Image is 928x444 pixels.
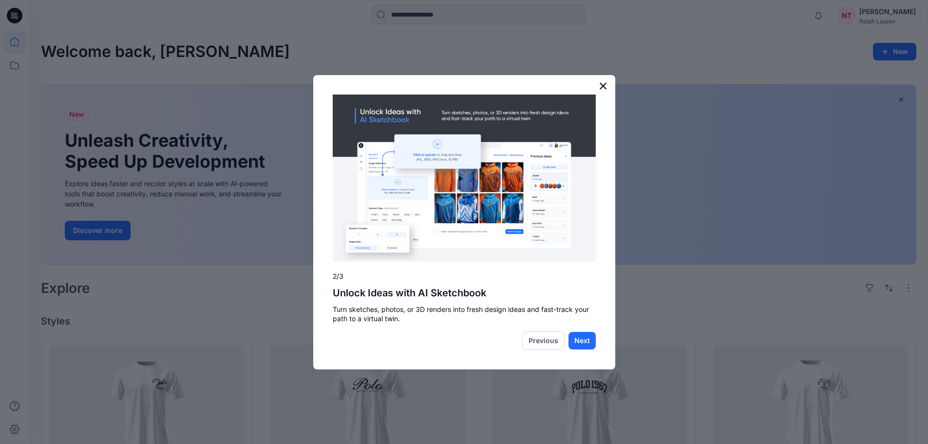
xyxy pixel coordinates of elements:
button: Close [599,78,608,94]
button: Previous [522,331,565,350]
p: 2/3 [333,271,596,281]
button: Next [568,332,596,349]
p: Turn sketches, photos, or 3D renders into fresh design ideas and fast-track your path to a virtua... [333,305,596,324]
h2: Unlock Ideas with AI Sketchbook [333,287,596,299]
